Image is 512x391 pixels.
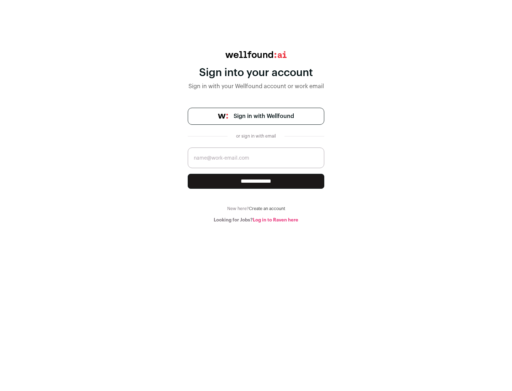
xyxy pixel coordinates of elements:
[249,207,285,211] a: Create an account
[234,112,294,120] span: Sign in with Wellfound
[188,82,324,91] div: Sign in with your Wellfound account or work email
[225,51,287,58] img: wellfound:ai
[188,206,324,211] div: New here?
[188,108,324,125] a: Sign in with Wellfound
[188,66,324,79] div: Sign into your account
[188,217,324,223] div: Looking for Jobs?
[233,133,279,139] div: or sign in with email
[253,218,298,222] a: Log in to Raven here
[188,148,324,168] input: name@work-email.com
[218,114,228,119] img: wellfound-symbol-flush-black-fb3c872781a75f747ccb3a119075da62bfe97bd399995f84a933054e44a575c4.png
